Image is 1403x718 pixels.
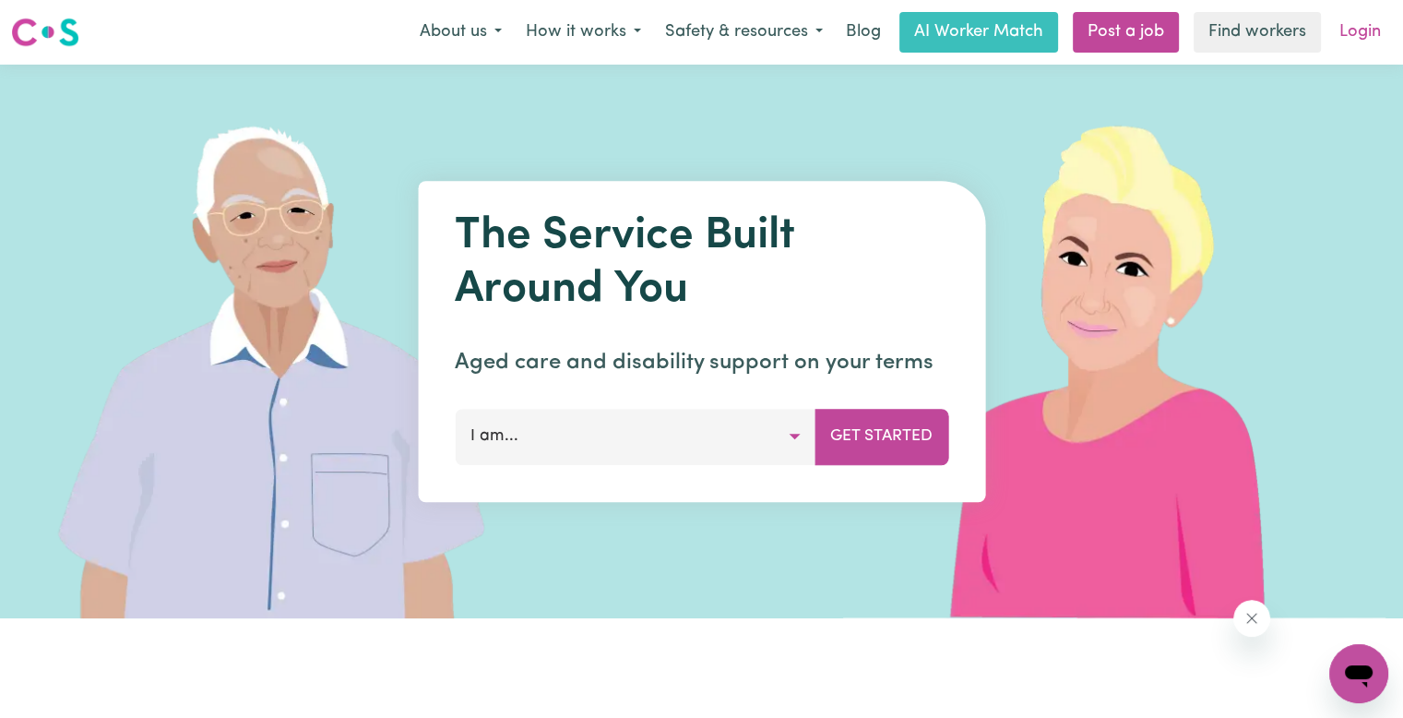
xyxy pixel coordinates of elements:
[11,13,112,28] span: Need any help?
[11,11,79,54] a: Careseekers logo
[1194,12,1321,53] a: Find workers
[814,409,948,464] button: Get Started
[455,210,948,317] h1: The Service Built Around You
[653,13,835,52] button: Safety & resources
[455,409,815,464] button: I am...
[1329,644,1388,703] iframe: Button to launch messaging window
[408,13,514,52] button: About us
[455,346,948,379] p: Aged care and disability support on your terms
[11,16,79,49] img: Careseekers logo
[514,13,653,52] button: How it works
[1328,12,1392,53] a: Login
[899,12,1058,53] a: AI Worker Match
[835,12,892,53] a: Blog
[1233,600,1270,637] iframe: Close message
[1073,12,1179,53] a: Post a job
